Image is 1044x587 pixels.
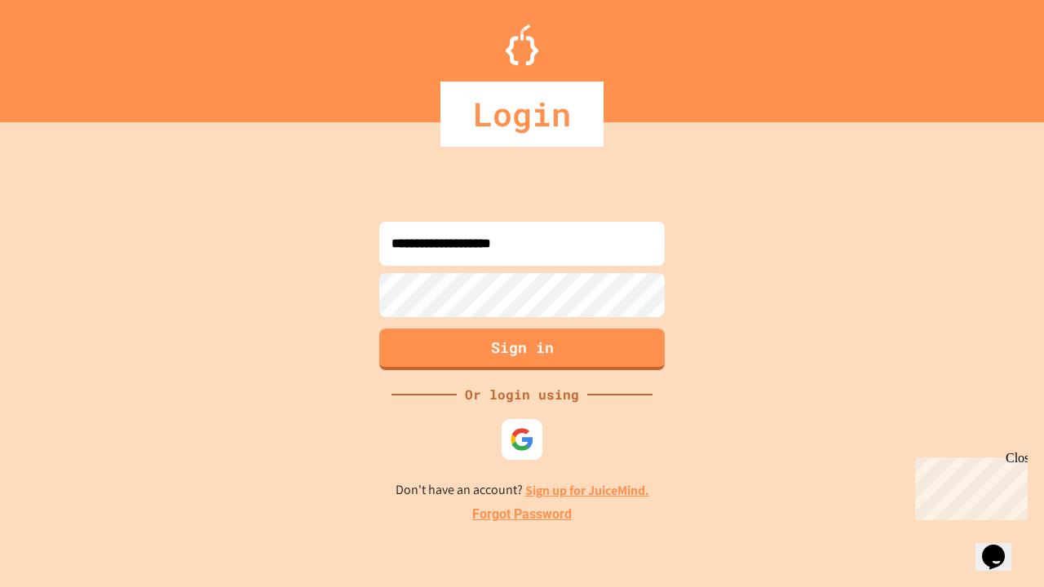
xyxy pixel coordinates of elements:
iframe: chat widget [975,522,1028,571]
img: google-icon.svg [510,427,534,452]
button: Sign in [379,329,665,370]
div: Or login using [457,385,587,404]
a: Forgot Password [472,505,572,524]
div: Login [440,82,604,147]
div: Chat with us now!Close [7,7,113,104]
img: Logo.svg [506,24,538,65]
a: Sign up for JuiceMind. [525,482,649,499]
iframe: chat widget [909,451,1028,520]
p: Don't have an account? [396,480,649,501]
